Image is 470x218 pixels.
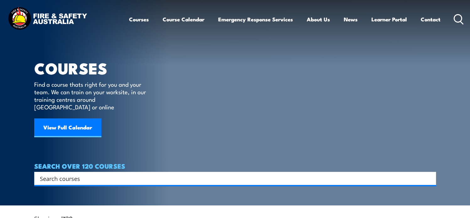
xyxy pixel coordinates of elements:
[218,11,293,28] a: Emergency Response Services
[163,11,204,28] a: Course Calendar
[34,61,155,74] h1: COURSES
[34,162,436,169] h4: SEARCH OVER 120 COURSES
[421,11,440,28] a: Contact
[129,11,149,28] a: Courses
[41,174,424,183] form: Search form
[344,11,358,28] a: News
[425,174,434,183] button: Search magnifier button
[34,118,101,137] a: View Full Calendar
[34,80,149,111] p: Find a course thats right for you and your team. We can train on your worksite, in our training c...
[371,11,407,28] a: Learner Portal
[40,174,422,183] input: Search input
[307,11,330,28] a: About Us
